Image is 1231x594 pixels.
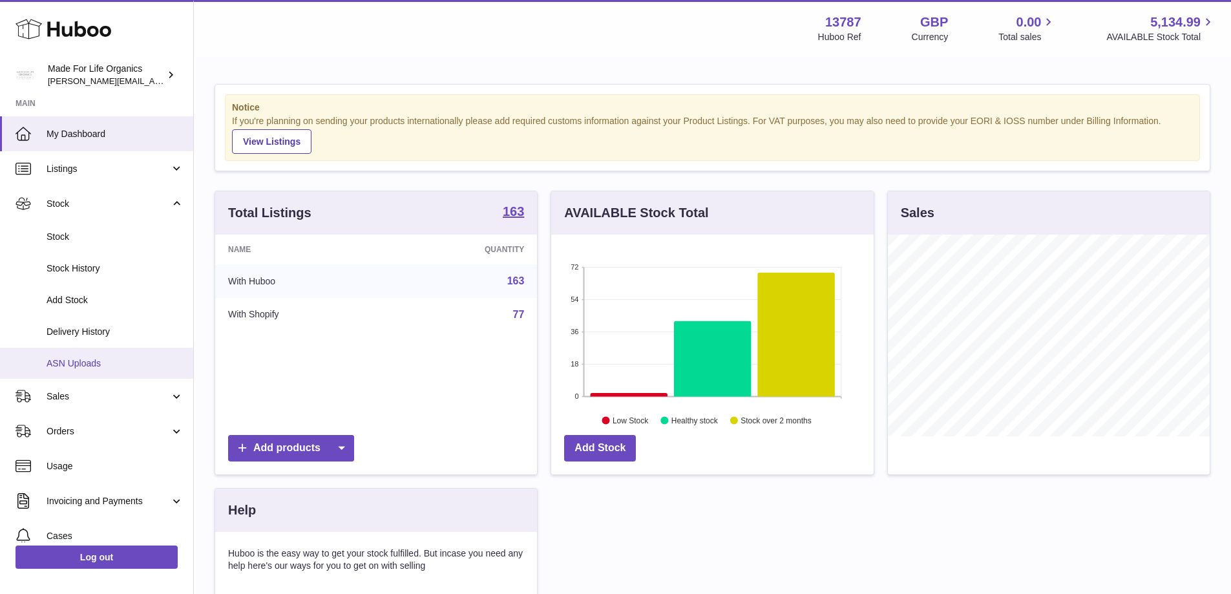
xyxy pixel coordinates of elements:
span: Sales [47,390,170,403]
strong: 163 [503,205,524,218]
div: If you're planning on sending your products internationally please add required customs informati... [232,115,1193,154]
span: My Dashboard [47,128,184,140]
a: 5,134.99 AVAILABLE Stock Total [1106,14,1215,43]
span: Cases [47,530,184,542]
th: Name [215,235,389,264]
span: [PERSON_NAME][EMAIL_ADDRESS][PERSON_NAME][DOMAIN_NAME] [48,76,328,86]
h3: Help [228,502,256,519]
div: Currency [912,31,949,43]
h3: Sales [901,204,934,222]
span: Stock [47,198,170,210]
div: Huboo Ref [818,31,861,43]
text: Healthy stock [671,416,719,425]
strong: 13787 [825,14,861,31]
a: 163 [507,275,525,286]
a: View Listings [232,129,311,154]
text: 0 [575,392,579,400]
span: Usage [47,460,184,472]
div: Made For Life Organics [48,63,164,87]
span: Listings [47,163,170,175]
text: Stock over 2 months [741,416,812,425]
h3: AVAILABLE Stock Total [564,204,708,222]
img: geoff.winwood@madeforlifeorganics.com [16,65,35,85]
strong: GBP [920,14,948,31]
span: Delivery History [47,326,184,338]
text: 18 [571,360,579,368]
span: Total sales [998,31,1056,43]
p: Huboo is the easy way to get your stock fulfilled. But incase you need any help here's our ways f... [228,547,524,572]
a: 0.00 Total sales [998,14,1056,43]
a: Log out [16,546,178,569]
span: Stock [47,231,184,243]
span: Stock History [47,262,184,275]
strong: Notice [232,101,1193,114]
td: With Shopify [215,298,389,332]
a: Add Stock [564,435,636,461]
span: 0.00 [1016,14,1042,31]
a: 77 [513,309,525,320]
text: Low Stock [613,416,649,425]
a: Add products [228,435,354,461]
text: 36 [571,328,579,335]
span: AVAILABLE Stock Total [1106,31,1215,43]
span: Orders [47,425,170,438]
td: With Huboo [215,264,389,298]
text: 54 [571,295,579,303]
th: Quantity [389,235,538,264]
span: Invoicing and Payments [47,495,170,507]
a: 163 [503,205,524,220]
span: 5,134.99 [1150,14,1201,31]
span: ASN Uploads [47,357,184,370]
h3: Total Listings [228,204,311,222]
span: Add Stock [47,294,184,306]
text: 72 [571,263,579,271]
